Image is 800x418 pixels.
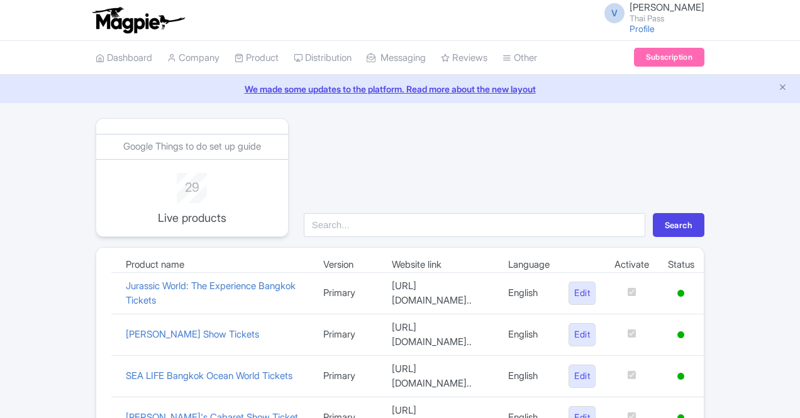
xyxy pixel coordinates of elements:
[314,314,382,356] td: Primary
[382,258,499,273] td: Website link
[235,41,279,75] a: Product
[634,48,704,67] a: Subscription
[126,328,259,340] a: [PERSON_NAME] Show Tickets
[155,209,228,226] p: Live products
[499,356,559,397] td: English
[123,140,261,152] a: Google Things to do set up guide
[441,41,487,75] a: Reviews
[314,273,382,314] td: Primary
[382,356,499,397] td: [URL][DOMAIN_NAME]..
[630,14,704,23] small: Thai Pass
[658,258,704,273] td: Status
[653,213,704,237] button: Search
[569,282,596,305] a: Edit
[96,41,152,75] a: Dashboard
[499,273,559,314] td: English
[126,370,292,382] a: SEA LIFE Bangkok Ocean World Tickets
[314,258,382,273] td: Version
[167,41,219,75] a: Company
[604,3,625,23] span: V
[382,273,499,314] td: [URL][DOMAIN_NAME]..
[569,365,596,388] a: Edit
[155,173,228,197] div: 29
[89,6,187,34] img: logo-ab69f6fb50320c5b225c76a69d11143b.png
[126,280,296,306] a: Jurassic World: The Experience Bangkok Tickets
[304,213,645,237] input: Search...
[116,258,314,273] td: Product name
[630,23,655,34] a: Profile
[499,314,559,356] td: English
[382,314,499,356] td: [URL][DOMAIN_NAME]..
[314,356,382,397] td: Primary
[499,258,559,273] td: Language
[367,41,426,75] a: Messaging
[8,82,792,96] a: We made some updates to the platform. Read more about the new layout
[605,258,658,273] td: Activate
[630,1,704,13] span: [PERSON_NAME]
[597,3,704,23] a: V [PERSON_NAME] Thai Pass
[569,323,596,346] a: Edit
[503,41,537,75] a: Other
[778,81,787,96] button: Close announcement
[294,41,352,75] a: Distribution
